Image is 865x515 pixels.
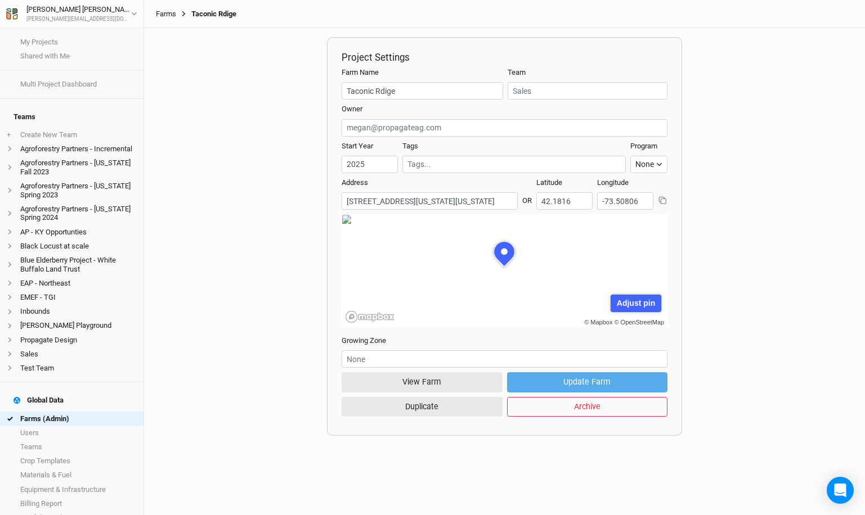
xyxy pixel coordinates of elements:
button: Duplicate [342,397,502,417]
div: Adjust pin [611,295,661,312]
input: Sales [508,82,667,100]
h2: Project Settings [342,52,667,63]
button: Update Farm [507,372,667,392]
label: Program [630,141,657,151]
label: Start Year [342,141,373,151]
label: Longitude [597,178,629,188]
button: [PERSON_NAME] [PERSON_NAME][PERSON_NAME][EMAIL_ADDRESS][DOMAIN_NAME] [6,3,138,24]
input: Address (123 James St...) [342,192,518,210]
input: Start Year [342,156,398,173]
h4: Teams [7,106,137,128]
button: None [630,156,667,173]
label: Growing Zone [342,336,386,346]
button: View Farm [342,372,502,392]
div: OR [522,187,532,206]
a: © OpenStreetMap [614,319,664,326]
div: Global Data [14,396,64,405]
span: + [7,130,11,139]
input: Project/Farm Name [342,82,503,100]
a: © Mapbox [584,319,612,326]
button: Copy [658,196,667,205]
div: [PERSON_NAME] [PERSON_NAME] [26,4,131,15]
button: Archive [507,397,667,417]
input: Latitude [536,192,593,210]
input: Tags... [407,159,620,170]
div: Taconic Rdige [176,10,236,19]
a: Farms [156,10,176,19]
label: Tags [402,141,418,151]
label: Address [342,178,368,188]
div: None [635,159,654,170]
label: Team [508,67,526,78]
input: None [342,350,667,368]
a: Mapbox logo [345,310,395,323]
div: Open Intercom Messenger [827,477,854,504]
label: Latitude [536,178,562,188]
input: Longitude [597,192,653,210]
div: [PERSON_NAME][EMAIL_ADDRESS][DOMAIN_NAME] [26,15,131,24]
input: megan@propagateag.com [342,119,667,137]
label: Farm Name [342,67,379,78]
label: Owner [342,104,362,114]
